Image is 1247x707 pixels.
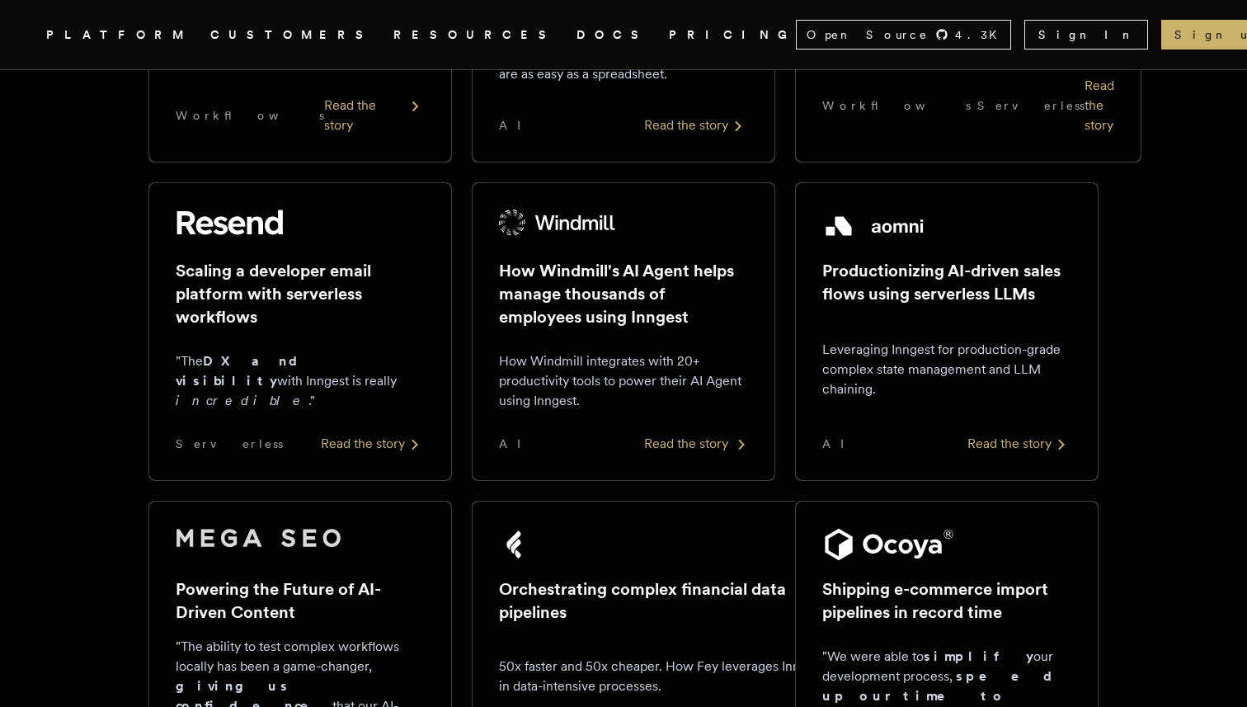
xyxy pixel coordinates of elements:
[807,26,929,43] span: Open Source
[499,351,748,411] p: How Windmill integrates with 20+ productivity tools to power their AI Agent using Inngest.
[822,97,971,114] span: Workflows
[924,648,1033,664] strong: simplify
[321,434,425,454] div: Read the story
[499,117,535,134] span: AI
[822,340,1071,399] p: Leveraging Inngest for production-grade complex state management and LLM chaining.
[472,182,775,481] a: Windmill logoHow Windmill's AI Agent helps manage thousands of employees using InngestHow Windmil...
[822,528,953,561] img: Ocoya
[46,25,191,45] button: PLATFORM
[669,25,796,45] a: PRICING
[822,259,1071,305] h2: Productionizing AI-driven sales flows using serverless LLMs
[499,528,532,561] img: Fey
[822,436,859,452] span: AI
[1085,76,1114,135] div: Read the story
[176,528,341,548] img: Mega SEO
[499,657,834,696] p: 50x faster and 50x cheaper. How Fey leverages Inngest in data-intensive processes.
[176,210,283,236] img: Resend
[977,97,1085,114] span: Serverless
[176,107,324,124] span: Workflows
[499,436,535,452] span: AI
[822,210,927,243] img: Aomni
[967,434,1071,454] div: Read the story
[795,182,1099,481] a: Aomni logoProductionizing AI-driven sales flows using serverless LLMsLeveraging Inngest for produ...
[176,436,283,452] span: Serverless
[176,351,425,411] p: "The with Inngest is really ."
[148,182,452,481] a: Resend logoScaling a developer email platform with serverless workflows"TheDX and visibilitywith ...
[176,577,425,624] h2: Powering the Future of AI-Driven Content
[499,210,616,236] img: Windmill
[393,25,557,45] button: RESOURCES
[176,353,312,389] strong: DX and visibility
[576,25,649,45] a: DOCS
[822,577,1071,624] h2: Shipping e-commerce import pipelines in record time
[644,115,748,135] div: Read the story
[176,259,425,328] h2: Scaling a developer email platform with serverless workflows
[210,25,374,45] a: CUSTOMERS
[1024,20,1148,49] a: Sign In
[176,393,308,408] em: incredible
[644,434,748,454] div: Read the story
[499,577,834,624] h2: Orchestrating complex financial data pipelines
[324,96,425,135] div: Read the story
[955,26,1007,43] span: 4.3 K
[499,259,748,328] h2: How Windmill's AI Agent helps manage thousands of employees using Inngest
